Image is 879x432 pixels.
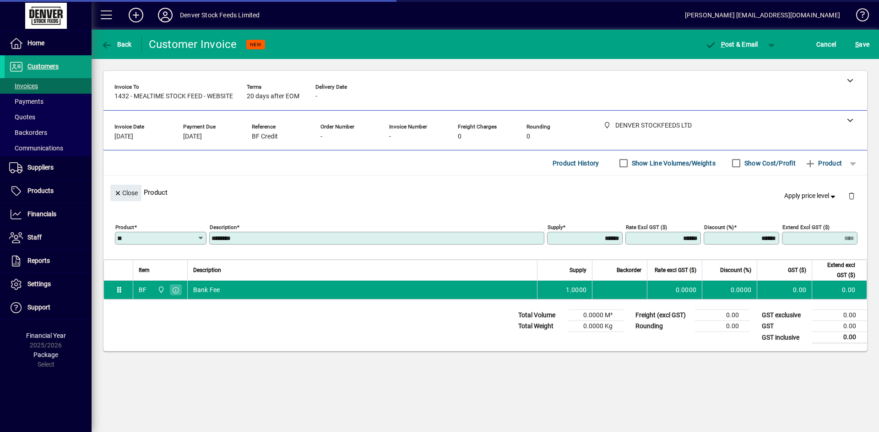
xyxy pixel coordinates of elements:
[855,37,869,52] span: ave
[9,144,63,152] span: Communications
[849,2,868,32] a: Knowledge Base
[9,113,35,121] span: Quotes
[9,98,43,105] span: Payments
[27,39,44,47] span: Home
[27,280,51,288] span: Settings
[252,133,278,140] span: BF Credit
[570,265,586,275] span: Supply
[816,37,836,52] span: Cancel
[743,159,796,168] label: Show Cost/Profit
[210,224,237,230] mat-label: Description
[721,41,725,48] span: P
[5,109,92,125] a: Quotes
[653,285,696,294] div: 0.0000
[655,265,696,275] span: Rate excl GST ($)
[110,185,141,201] button: Close
[630,159,716,168] label: Show Line Volumes/Weights
[514,310,569,321] td: Total Volume
[631,310,695,321] td: Freight (excl GST)
[549,155,603,171] button: Product History
[5,180,92,203] a: Products
[553,156,599,171] span: Product History
[695,310,750,321] td: 0.00
[631,321,695,332] td: Rounding
[183,133,202,140] span: [DATE]
[757,281,812,299] td: 0.00
[27,187,54,194] span: Products
[569,310,624,321] td: 0.0000 M³
[841,185,863,207] button: Delete
[5,94,92,109] a: Payments
[812,332,867,343] td: 0.00
[702,281,757,299] td: 0.0000
[781,188,841,204] button: Apply price level
[458,133,461,140] span: 0
[818,260,855,280] span: Extend excl GST ($)
[685,8,840,22] div: [PERSON_NAME] [EMAIL_ADDRESS][DOMAIN_NAME]
[782,224,830,230] mat-label: Extend excl GST ($)
[757,321,812,332] td: GST
[99,36,134,53] button: Back
[5,296,92,319] a: Support
[180,8,260,22] div: Denver Stock Feeds Limited
[33,351,58,358] span: Package
[812,310,867,321] td: 0.00
[757,332,812,343] td: GST inclusive
[139,285,147,294] div: BF
[788,265,806,275] span: GST ($)
[114,133,133,140] span: [DATE]
[695,321,750,332] td: 0.00
[5,125,92,140] a: Backorders
[193,265,221,275] span: Description
[389,133,391,140] span: -
[805,156,842,171] span: Product
[548,224,563,230] mat-label: Supply
[315,93,317,100] span: -
[5,273,92,296] a: Settings
[9,129,47,136] span: Backorders
[108,188,144,197] app-page-header-button: Close
[5,156,92,179] a: Suppliers
[514,321,569,332] td: Total Weight
[705,41,758,48] span: ost & Email
[841,192,863,200] app-page-header-button: Delete
[26,332,66,339] span: Financial Year
[812,321,867,332] td: 0.00
[27,257,50,264] span: Reports
[569,321,624,332] td: 0.0000 Kg
[121,7,151,23] button: Add
[27,304,50,311] span: Support
[700,36,763,53] button: Post & Email
[114,186,138,201] span: Close
[92,36,142,53] app-page-header-button: Back
[757,310,812,321] td: GST exclusive
[800,155,846,171] button: Product
[151,7,180,23] button: Profile
[784,191,837,201] span: Apply price level
[5,203,92,226] a: Financials
[149,37,237,52] div: Customer Invoice
[114,93,233,100] span: 1432 - MEALTIME STOCK FEED - WEBSITE
[155,285,166,295] span: DENVER STOCKFEEDS LTD
[193,285,220,294] span: Bank Fee
[27,63,59,70] span: Customers
[812,281,867,299] td: 0.00
[626,224,667,230] mat-label: Rate excl GST ($)
[139,265,150,275] span: Item
[27,210,56,218] span: Financials
[115,224,134,230] mat-label: Product
[566,285,587,294] span: 1.0000
[5,78,92,94] a: Invoices
[5,226,92,249] a: Staff
[247,93,299,100] span: 20 days after EOM
[101,41,132,48] span: Back
[855,41,859,48] span: S
[9,82,38,90] span: Invoices
[103,176,867,209] div: Product
[27,234,42,241] span: Staff
[5,140,92,156] a: Communications
[704,224,734,230] mat-label: Discount (%)
[853,36,872,53] button: Save
[320,133,322,140] span: -
[5,32,92,55] a: Home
